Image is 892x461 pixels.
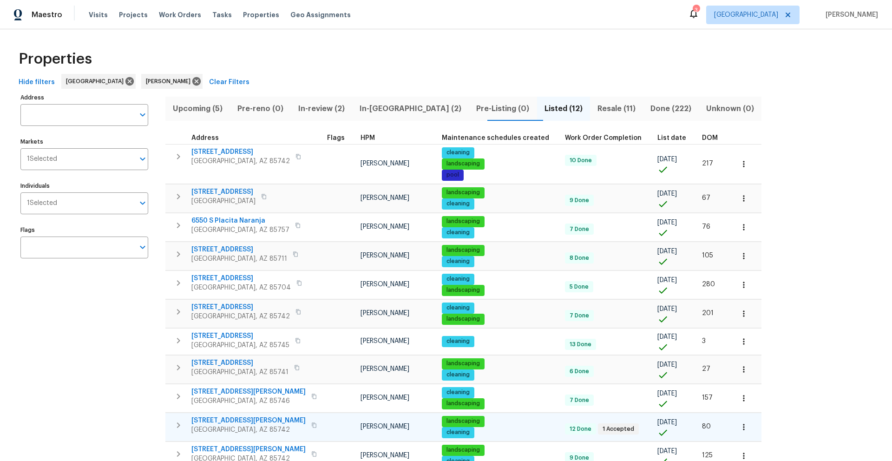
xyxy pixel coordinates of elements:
[136,241,149,254] button: Open
[191,187,256,197] span: [STREET_ADDRESS]
[443,171,463,179] span: pool
[702,395,713,401] span: 157
[657,277,677,283] span: [DATE]
[474,102,531,115] span: Pre-Listing (0)
[443,400,484,408] span: landscaping
[702,195,710,201] span: 67
[657,191,677,197] span: [DATE]
[566,341,595,349] span: 13 Done
[443,389,473,396] span: cleaning
[358,102,463,115] span: In-[GEOGRAPHIC_DATA] (2)
[693,6,699,15] div: 3
[657,334,677,340] span: [DATE]
[702,281,715,288] span: 280
[20,227,148,233] label: Flags
[327,135,345,141] span: Flags
[361,310,409,316] span: [PERSON_NAME]
[657,306,677,312] span: [DATE]
[20,139,148,145] label: Markets
[19,54,92,64] span: Properties
[566,283,592,291] span: 5 Done
[702,423,711,430] span: 80
[243,10,279,20] span: Properties
[15,74,59,91] button: Hide filters
[361,160,409,167] span: [PERSON_NAME]
[566,254,593,262] span: 8 Done
[443,149,473,157] span: cleaning
[136,197,149,210] button: Open
[443,257,473,265] span: cleaning
[702,452,713,459] span: 125
[209,77,249,88] span: Clear Filters
[704,102,756,115] span: Unknown (0)
[714,10,778,20] span: [GEOGRAPHIC_DATA]
[205,74,253,91] button: Clear Filters
[657,135,686,141] span: List date
[443,371,473,379] span: cleaning
[596,102,637,115] span: Resale (11)
[443,304,473,312] span: cleaning
[361,366,409,372] span: [PERSON_NAME]
[657,248,677,255] span: [DATE]
[20,183,148,189] label: Individuals
[702,160,713,167] span: 217
[566,396,593,404] span: 7 Done
[191,157,290,166] span: [GEOGRAPHIC_DATA], AZ 85742
[89,10,108,20] span: Visits
[566,312,593,320] span: 7 Done
[146,77,194,86] span: [PERSON_NAME]
[191,135,219,141] span: Address
[543,102,584,115] span: Listed (12)
[657,390,677,397] span: [DATE]
[443,286,484,294] span: landscaping
[443,417,484,425] span: landscaping
[361,452,409,459] span: [PERSON_NAME]
[141,74,203,89] div: [PERSON_NAME]
[702,310,714,316] span: 201
[191,416,306,425] span: [STREET_ADDRESS][PERSON_NAME]
[443,446,484,454] span: landscaping
[565,135,642,141] span: Work Order Completion
[443,275,473,283] span: cleaning
[361,252,409,259] span: [PERSON_NAME]
[191,368,289,377] span: [GEOGRAPHIC_DATA], AZ 85741
[702,338,706,344] span: 3
[443,200,473,208] span: cleaning
[191,254,287,263] span: [GEOGRAPHIC_DATA], AZ 85711
[443,246,484,254] span: landscaping
[566,157,596,165] span: 10 Done
[236,102,285,115] span: Pre-reno (0)
[566,197,593,204] span: 9 Done
[191,396,306,406] span: [GEOGRAPHIC_DATA], AZ 85746
[361,135,375,141] span: HPM
[566,225,593,233] span: 7 Done
[191,225,289,235] span: [GEOGRAPHIC_DATA], AZ 85757
[599,425,638,433] span: 1 Accepted
[702,224,710,230] span: 76
[191,387,306,396] span: [STREET_ADDRESS][PERSON_NAME]
[191,358,289,368] span: [STREET_ADDRESS]
[19,77,55,88] span: Hide filters
[296,102,347,115] span: In-review (2)
[191,197,256,206] span: [GEOGRAPHIC_DATA]
[657,156,677,163] span: [DATE]
[361,224,409,230] span: [PERSON_NAME]
[657,219,677,226] span: [DATE]
[290,10,351,20] span: Geo Assignments
[191,216,289,225] span: 6550 S Placita Naranja
[136,152,149,165] button: Open
[191,303,290,312] span: [STREET_ADDRESS]
[361,423,409,430] span: [PERSON_NAME]
[191,274,291,283] span: [STREET_ADDRESS]
[361,195,409,201] span: [PERSON_NAME]
[27,155,57,163] span: 1 Selected
[443,315,484,323] span: landscaping
[649,102,693,115] span: Done (222)
[657,448,677,454] span: [DATE]
[191,425,306,435] span: [GEOGRAPHIC_DATA], AZ 85742
[159,10,201,20] span: Work Orders
[191,245,287,254] span: [STREET_ADDRESS]
[191,445,306,454] span: [STREET_ADDRESS][PERSON_NAME]
[191,331,289,341] span: [STREET_ADDRESS]
[191,312,290,321] span: [GEOGRAPHIC_DATA], AZ 85742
